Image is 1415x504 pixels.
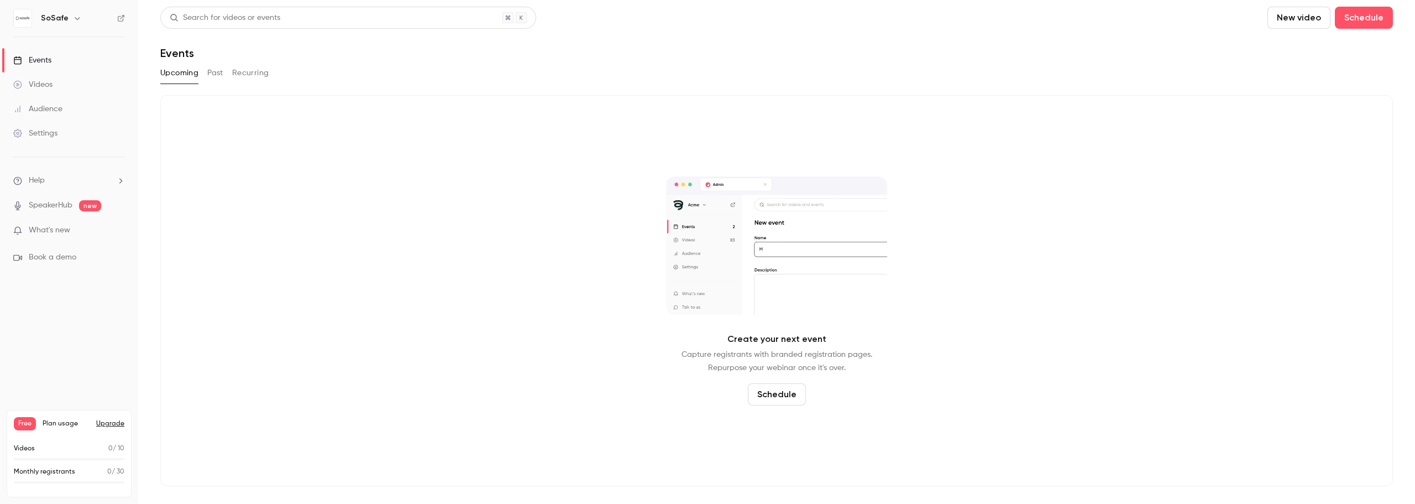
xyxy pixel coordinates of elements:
p: / 30 [107,467,124,477]
span: Help [29,175,45,186]
div: Videos [13,79,53,90]
button: Upcoming [160,64,198,82]
h6: SoSafe [41,13,69,24]
span: Free [14,417,36,430]
span: 0 [107,469,112,475]
p: Videos [14,444,35,454]
button: Schedule [748,383,806,406]
span: What's new [29,225,70,236]
div: Audience [13,103,62,115]
p: Capture registrants with branded registration pages. Repurpose your webinar once it's over. [682,348,872,375]
h1: Events [160,46,194,60]
button: Schedule [1335,7,1393,29]
button: Recurring [232,64,269,82]
p: Monthly registrants [14,467,75,477]
p: / 10 [108,444,124,454]
button: Past [207,64,223,82]
button: Upgrade [96,419,124,428]
span: Plan usage [43,419,90,428]
a: SpeakerHub [29,200,72,211]
div: Events [13,55,51,66]
img: SoSafe [14,9,32,27]
div: Settings [13,128,57,139]
li: help-dropdown-opener [13,175,125,186]
button: New video [1267,7,1330,29]
p: Create your next event [727,332,826,346]
span: 0 [108,445,113,452]
span: new [79,200,101,211]
div: Search for videos or events [170,12,280,24]
span: Book a demo [29,252,76,263]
